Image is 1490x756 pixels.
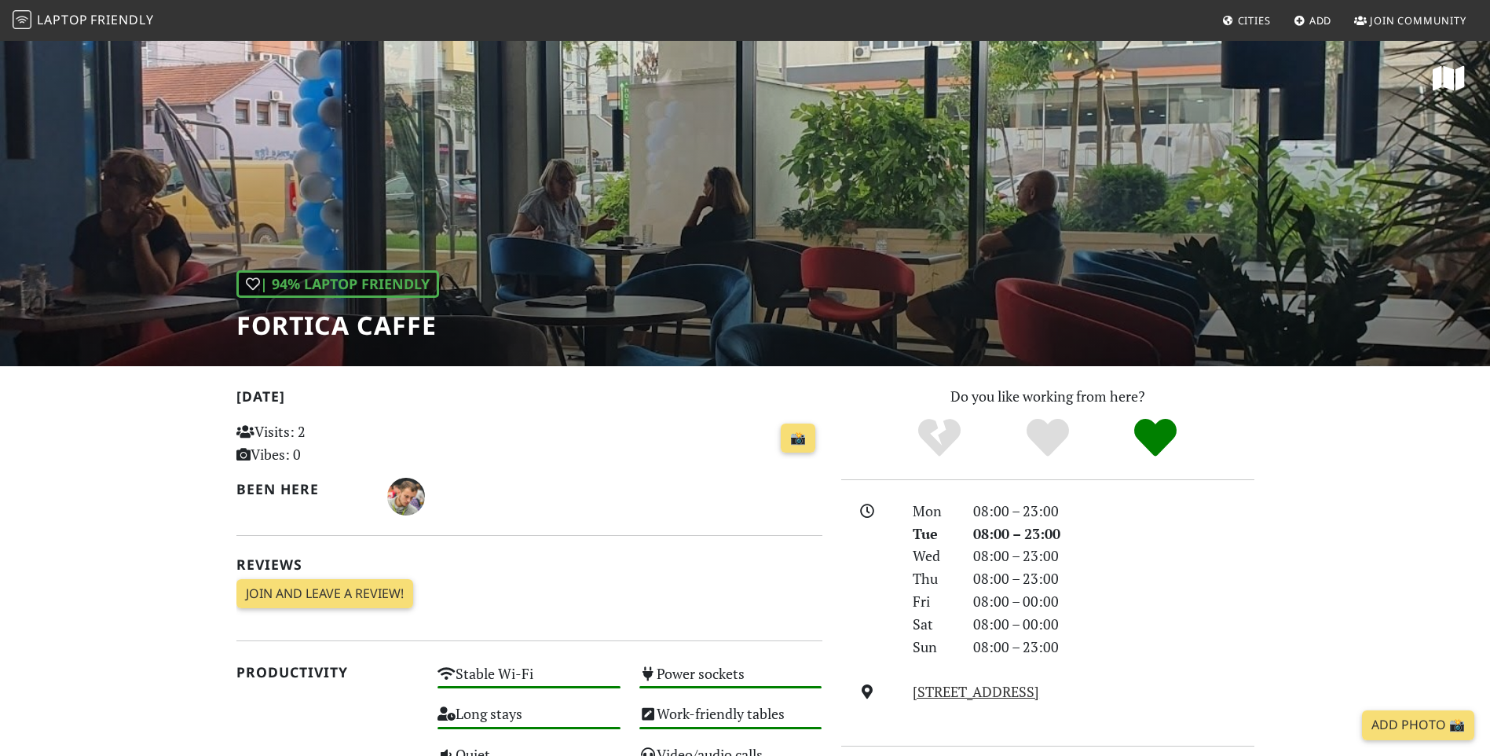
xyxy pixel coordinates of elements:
h2: Been here [236,481,369,497]
a: [STREET_ADDRESS] [913,682,1039,701]
div: Yes [994,417,1102,460]
h2: [DATE] [236,388,822,411]
div: Long stays [428,701,630,741]
a: Add [1287,6,1338,35]
span: Cities [1238,13,1271,28]
div: Fri [903,590,963,613]
a: Add Photo 📸 [1362,710,1474,740]
div: Mon [903,500,963,523]
div: 08:00 – 00:00 [964,590,1264,613]
a: Cities [1216,6,1277,35]
div: | 94% Laptop Friendly [236,270,439,298]
a: 📸 [781,424,815,453]
div: Thu [903,567,963,590]
a: Join Community [1348,6,1473,35]
div: 08:00 – 23:00 [964,567,1264,590]
div: Wed [903,545,963,567]
div: Definitely! [1101,417,1210,460]
div: 08:00 – 23:00 [964,500,1264,523]
div: 08:00 – 00:00 [964,613,1264,636]
h1: Fortica caffe [236,310,439,340]
div: Sun [903,636,963,659]
div: Sat [903,613,963,636]
div: Tue [903,523,963,545]
div: 08:00 – 23:00 [964,545,1264,567]
div: Work-friendly tables [630,701,832,741]
div: 08:00 – 23:00 [964,636,1264,659]
span: Laptop [37,11,88,28]
h2: Productivity [236,664,419,681]
div: No [885,417,994,460]
span: Mladen Milićević [387,486,425,505]
a: LaptopFriendly LaptopFriendly [13,7,154,35]
h2: Reviews [236,556,822,573]
p: Do you like working from here? [841,385,1254,408]
img: LaptopFriendly [13,10,31,29]
div: Stable Wi-Fi [428,661,630,701]
img: 968-mladen.jpg [387,478,425,516]
div: 08:00 – 23:00 [964,523,1264,545]
span: Add [1309,13,1332,28]
span: Friendly [90,11,153,28]
div: Power sockets [630,661,832,701]
p: Visits: 2 Vibes: 0 [236,420,419,466]
a: Join and leave a review! [236,579,413,609]
span: Join Community [1370,13,1466,28]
